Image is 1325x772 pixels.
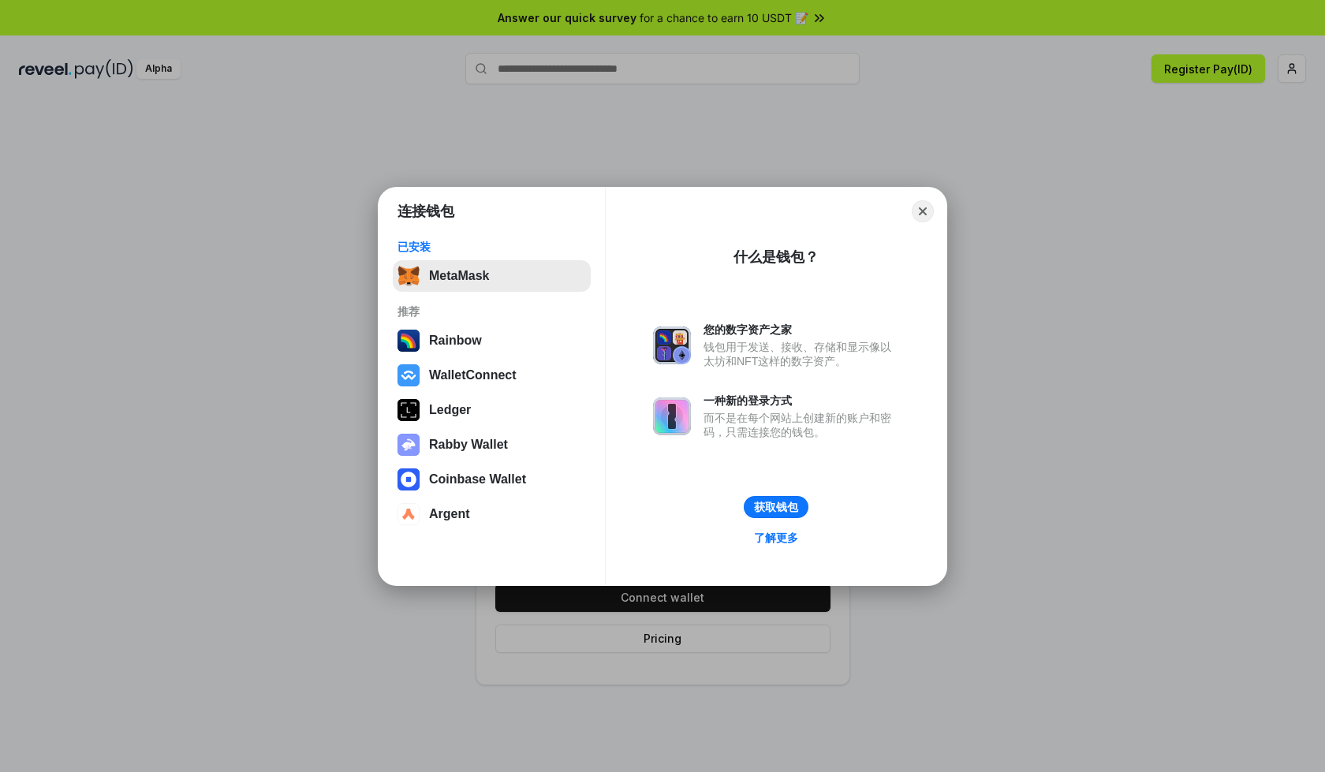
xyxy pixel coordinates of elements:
[653,326,691,364] img: svg+xml,%3Csvg%20xmlns%3D%22http%3A%2F%2Fwww.w3.org%2F2000%2Fsvg%22%20fill%3D%22none%22%20viewBox...
[429,269,489,283] div: MetaMask
[429,438,508,452] div: Rabby Wallet
[393,464,591,495] button: Coinbase Wallet
[744,496,808,518] button: 获取钱包
[397,265,420,287] img: svg+xml,%3Csvg%20fill%3D%22none%22%20height%3D%2233%22%20viewBox%3D%220%200%2035%2033%22%20width%...
[704,340,899,368] div: 钱包用于发送、接收、存储和显示像以太坊和NFT这样的数字资产。
[429,507,470,521] div: Argent
[393,360,591,391] button: WalletConnect
[393,260,591,292] button: MetaMask
[397,434,420,456] img: svg+xml,%3Csvg%20xmlns%3D%22http%3A%2F%2Fwww.w3.org%2F2000%2Fsvg%22%20fill%3D%22none%22%20viewBox...
[397,364,420,386] img: svg+xml,%3Csvg%20width%3D%2228%22%20height%3D%2228%22%20viewBox%3D%220%200%2028%2028%22%20fill%3D...
[393,498,591,530] button: Argent
[653,397,691,435] img: svg+xml,%3Csvg%20xmlns%3D%22http%3A%2F%2Fwww.w3.org%2F2000%2Fsvg%22%20fill%3D%22none%22%20viewBox...
[393,429,591,461] button: Rabby Wallet
[429,472,526,487] div: Coinbase Wallet
[704,323,899,337] div: 您的数字资产之家
[393,394,591,426] button: Ledger
[754,500,798,514] div: 获取钱包
[393,325,591,356] button: Rainbow
[397,330,420,352] img: svg+xml,%3Csvg%20width%3D%22120%22%20height%3D%22120%22%20viewBox%3D%220%200%20120%20120%22%20fil...
[397,304,586,319] div: 推荐
[397,202,454,221] h1: 连接钱包
[429,334,482,348] div: Rainbow
[397,399,420,421] img: svg+xml,%3Csvg%20xmlns%3D%22http%3A%2F%2Fwww.w3.org%2F2000%2Fsvg%22%20width%3D%2228%22%20height%3...
[754,531,798,545] div: 了解更多
[704,411,899,439] div: 而不是在每个网站上创建新的账户和密码，只需连接您的钱包。
[912,200,934,222] button: Close
[397,240,586,254] div: 已安装
[397,468,420,490] img: svg+xml,%3Csvg%20width%3D%2228%22%20height%3D%2228%22%20viewBox%3D%220%200%2028%2028%22%20fill%3D...
[429,368,517,382] div: WalletConnect
[733,248,819,267] div: 什么是钱包？
[704,393,899,408] div: 一种新的登录方式
[429,403,471,417] div: Ledger
[397,503,420,525] img: svg+xml,%3Csvg%20width%3D%2228%22%20height%3D%2228%22%20viewBox%3D%220%200%2028%2028%22%20fill%3D...
[745,528,808,548] a: 了解更多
